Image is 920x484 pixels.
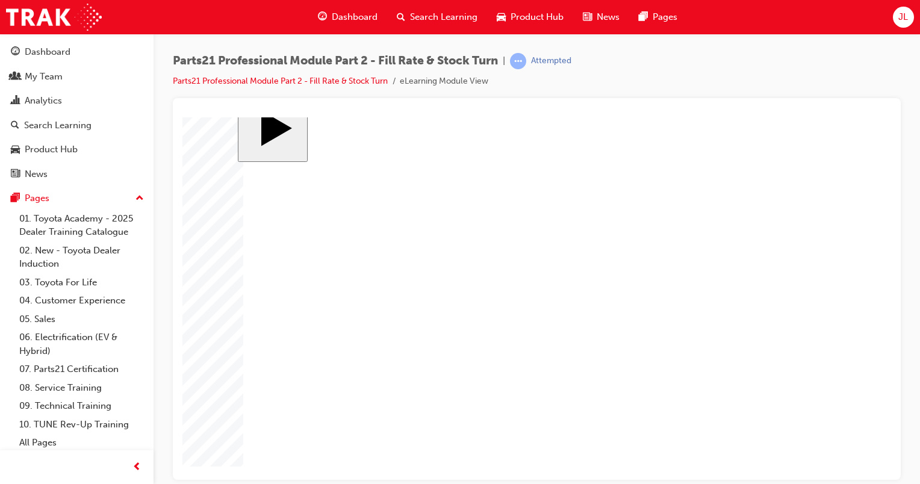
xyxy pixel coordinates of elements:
[173,54,498,68] span: Parts21 Professional Module Part 2 - Fill Rate & Stock Turn
[6,4,102,31] img: Trak
[397,10,405,25] span: search-icon
[503,54,505,68] span: |
[332,10,378,24] span: Dashboard
[11,47,20,58] span: guage-icon
[5,66,149,88] a: My Team
[25,143,78,157] div: Product Hub
[410,10,477,24] span: Search Learning
[318,10,327,25] span: guage-icon
[14,379,149,397] a: 08. Service Training
[24,119,92,132] div: Search Learning
[14,397,149,415] a: 09. Technical Training
[25,70,63,84] div: My Team
[25,191,49,205] div: Pages
[400,75,488,88] li: eLearning Module View
[5,39,149,187] button: DashboardMy TeamAnalyticsSearch LearningProduct HubNews
[629,5,687,29] a: pages-iconPages
[11,96,20,107] span: chart-icon
[573,5,629,29] a: news-iconNews
[639,10,648,25] span: pages-icon
[135,191,144,206] span: up-icon
[5,138,149,161] a: Product Hub
[14,291,149,310] a: 04. Customer Experience
[893,7,914,28] button: JL
[11,169,20,180] span: news-icon
[11,193,20,204] span: pages-icon
[14,328,149,360] a: 06. Electrification (EV & Hybrid)
[25,45,70,59] div: Dashboard
[14,310,149,329] a: 05. Sales
[531,55,571,67] div: Attempted
[5,114,149,137] a: Search Learning
[511,10,564,24] span: Product Hub
[14,273,149,292] a: 03. Toyota For Life
[5,90,149,112] a: Analytics
[5,187,149,209] button: Pages
[25,94,62,108] div: Analytics
[653,10,677,24] span: Pages
[14,360,149,379] a: 07. Parts21 Certification
[14,415,149,434] a: 10. TUNE Rev-Up Training
[11,120,19,131] span: search-icon
[14,209,149,241] a: 01. Toyota Academy - 2025 Dealer Training Catalogue
[497,10,506,25] span: car-icon
[173,76,388,86] a: Parts21 Professional Module Part 2 - Fill Rate & Stock Turn
[597,10,620,24] span: News
[11,72,20,82] span: people-icon
[308,5,387,29] a: guage-iconDashboard
[387,5,487,29] a: search-iconSearch Learning
[5,163,149,185] a: News
[25,167,48,181] div: News
[11,144,20,155] span: car-icon
[510,53,526,69] span: learningRecordVerb_ATTEMPT-icon
[898,10,908,24] span: JL
[583,10,592,25] span: news-icon
[14,433,149,452] a: All Pages
[132,460,141,475] span: prev-icon
[14,241,149,273] a: 02. New - Toyota Dealer Induction
[487,5,573,29] a: car-iconProduct Hub
[5,41,149,63] a: Dashboard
